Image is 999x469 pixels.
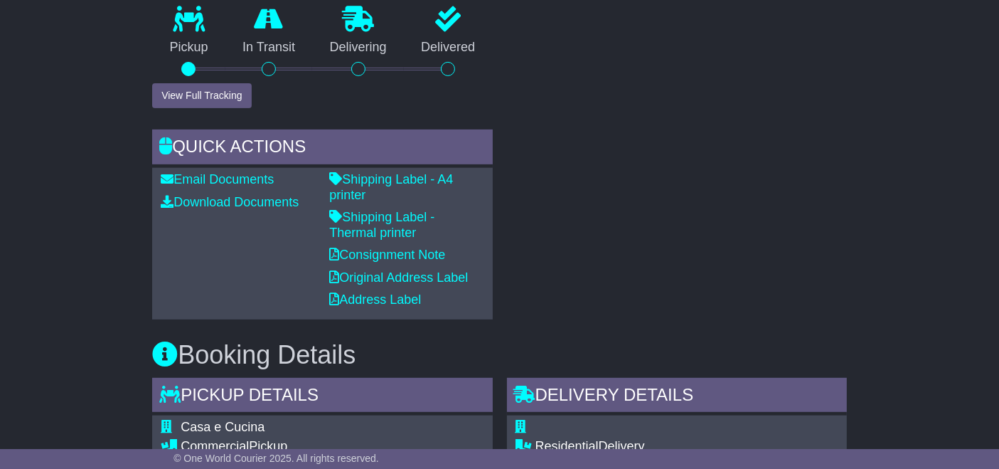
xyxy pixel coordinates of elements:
[329,293,421,307] a: Address Label
[152,130,492,168] div: Quick Actions
[152,83,251,108] button: View Full Tracking
[535,439,599,453] span: Residential
[329,248,445,262] a: Consignment Note
[225,40,313,56] p: In Transit
[161,195,299,209] a: Download Documents
[329,210,434,240] a: Shipping Label - Thermal printer
[329,270,468,285] a: Original Address Label
[161,172,274,186] a: Email Documents
[329,172,453,202] a: Shipping Label - A4 printer
[152,341,847,369] h3: Booking Details
[181,439,454,455] div: Pickup
[181,439,249,453] span: Commercial
[404,40,493,56] p: Delivered
[181,420,265,434] span: Casa e Cucina
[152,378,492,416] div: Pickup Details
[152,40,225,56] p: Pickup
[312,40,404,56] p: Delivering
[507,378,847,416] div: Delivery Details
[535,439,838,455] div: Delivery
[173,453,379,464] span: © One World Courier 2025. All rights reserved.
